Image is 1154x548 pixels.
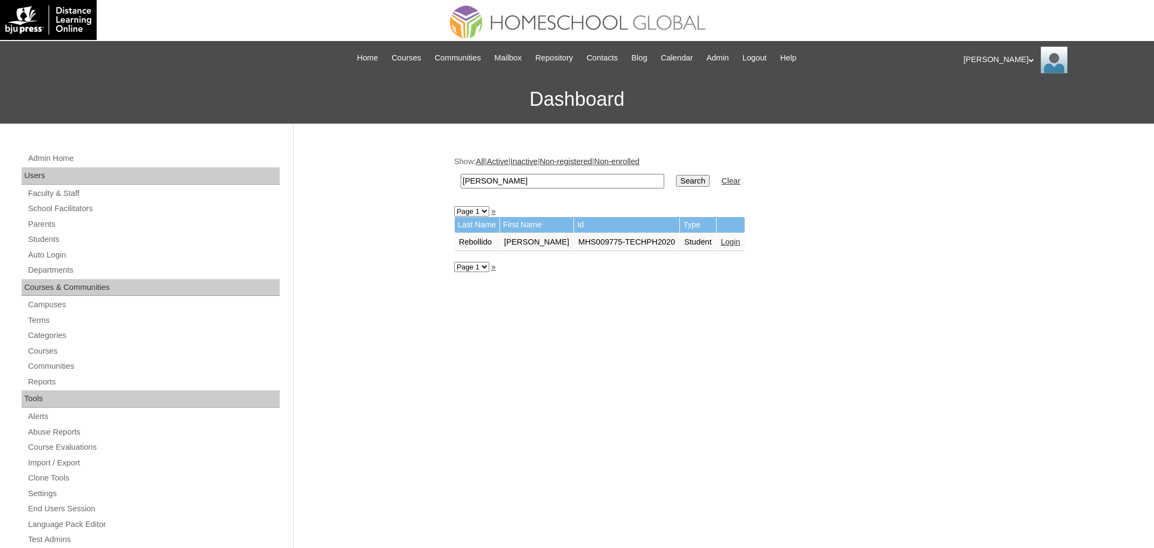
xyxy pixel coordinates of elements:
[27,314,280,327] a: Terms
[706,52,729,64] span: Admin
[27,152,280,165] a: Admin Home
[574,233,679,252] td: MHS009775-TECHPH2020
[455,217,500,233] td: Last Name
[491,207,496,215] a: »
[27,456,280,470] a: Import / Export
[27,218,280,231] a: Parents
[5,75,1149,124] h3: Dashboard
[721,238,740,246] a: Login
[22,279,280,296] div: Courses & Communities
[489,52,528,64] a: Mailbox
[963,46,1143,73] div: [PERSON_NAME]
[27,360,280,373] a: Communities
[780,52,797,64] span: Help
[581,52,623,64] a: Contacts
[540,157,592,166] a: Non-registered
[455,233,500,252] td: Rebollido
[500,233,574,252] td: [PERSON_NAME]
[27,518,280,531] a: Language Pack Editor
[487,157,508,166] a: Active
[27,329,280,342] a: Categories
[626,52,652,64] a: Blog
[435,52,481,64] span: Communities
[495,52,522,64] span: Mailbox
[27,375,280,389] a: Reports
[476,157,484,166] a: All
[461,174,664,188] input: Search
[510,157,538,166] a: Inactive
[27,233,280,246] a: Students
[680,217,716,233] td: Type
[22,390,280,408] div: Tools
[429,52,487,64] a: Communities
[775,52,802,64] a: Help
[5,5,91,35] img: logo-white.png
[27,187,280,200] a: Faculty & Staff
[676,175,710,187] input: Search
[27,344,280,358] a: Courses
[491,262,496,271] a: »
[1041,46,1068,73] img: Ariane Ebuen
[27,298,280,312] a: Campuses
[27,263,280,277] a: Departments
[27,202,280,215] a: School Facilitators
[22,167,280,185] div: Users
[352,52,383,64] a: Home
[27,425,280,439] a: Abuse Reports
[27,248,280,262] a: Auto Login
[737,52,772,64] a: Logout
[392,52,421,64] span: Courses
[27,410,280,423] a: Alerts
[386,52,427,64] a: Courses
[27,533,280,546] a: Test Admins
[680,233,716,252] td: Student
[27,502,280,516] a: End Users Session
[535,52,573,64] span: Repository
[454,156,989,194] div: Show: | | | |
[631,52,647,64] span: Blog
[27,487,280,500] a: Settings
[586,52,618,64] span: Contacts
[743,52,767,64] span: Logout
[530,52,578,64] a: Repository
[661,52,693,64] span: Calendar
[594,157,639,166] a: Non-enrolled
[27,471,280,485] a: Clone Tools
[656,52,698,64] a: Calendar
[27,441,280,454] a: Course Evaluations
[357,52,378,64] span: Home
[721,177,740,185] a: Clear
[500,217,574,233] td: First Name
[701,52,734,64] a: Admin
[574,217,679,233] td: Id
